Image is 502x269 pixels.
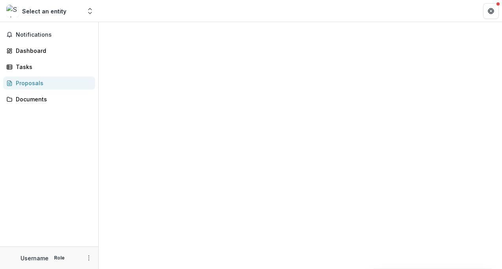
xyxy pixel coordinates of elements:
div: Select an entity [22,7,66,15]
a: Dashboard [3,44,95,57]
div: Proposals [16,79,89,87]
p: Role [52,254,67,262]
div: Documents [16,95,89,103]
a: Proposals [3,77,95,90]
p: Username [21,254,49,262]
div: Tasks [16,63,89,71]
button: Open entity switcher [84,3,96,19]
button: Notifications [3,28,95,41]
div: Dashboard [16,47,89,55]
a: Tasks [3,60,95,73]
a: Documents [3,93,95,106]
span: Notifications [16,32,92,38]
button: More [84,253,94,263]
img: Select an entity [6,5,19,17]
button: Get Help [483,3,499,19]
